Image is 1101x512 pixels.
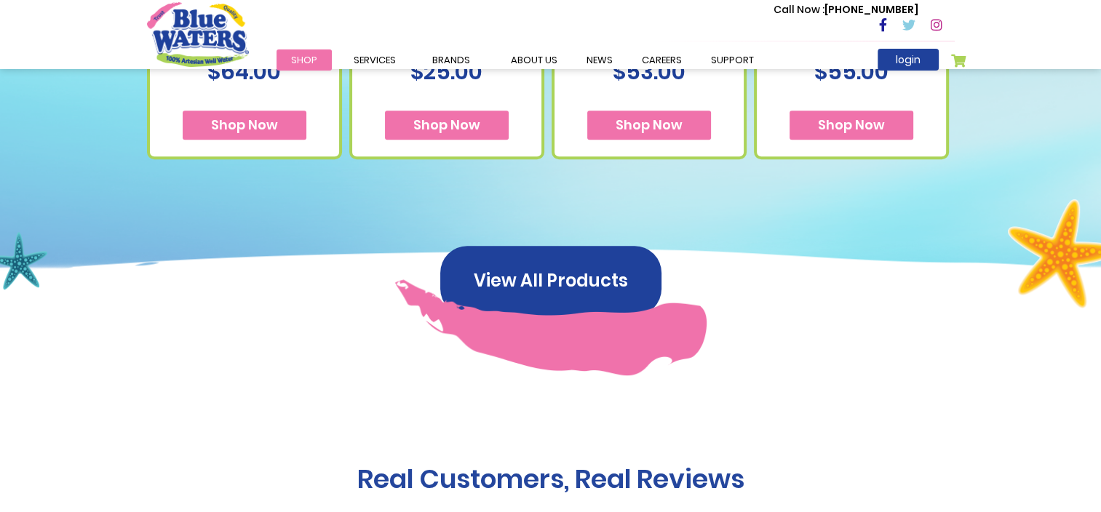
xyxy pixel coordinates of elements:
a: about us [496,49,572,71]
a: View All Products [440,271,661,288]
span: Shop [291,53,317,67]
span: Services [354,53,396,67]
a: support [696,49,768,71]
button: Shop Now [587,111,711,140]
p: [PHONE_NUMBER] [774,2,918,17]
span: Brands [432,53,470,67]
span: Shop Now [211,116,278,134]
button: Shop Now [790,111,913,140]
a: store logo [147,2,249,66]
span: $53.00 [613,56,685,87]
span: $55.00 [814,56,889,87]
a: News [572,49,627,71]
button: Shop Now [385,111,509,140]
h1: Real Customers, Real Reviews [147,463,955,495]
button: View All Products [440,246,661,316]
span: Call Now : [774,2,824,17]
button: Shop Now [183,111,306,140]
span: Shop Now [616,116,683,134]
a: login [878,49,939,71]
span: Shop Now [818,116,885,134]
span: Shop Now [413,116,480,134]
span: $64.00 [207,56,281,87]
span: $25.00 [410,56,482,87]
a: careers [627,49,696,71]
